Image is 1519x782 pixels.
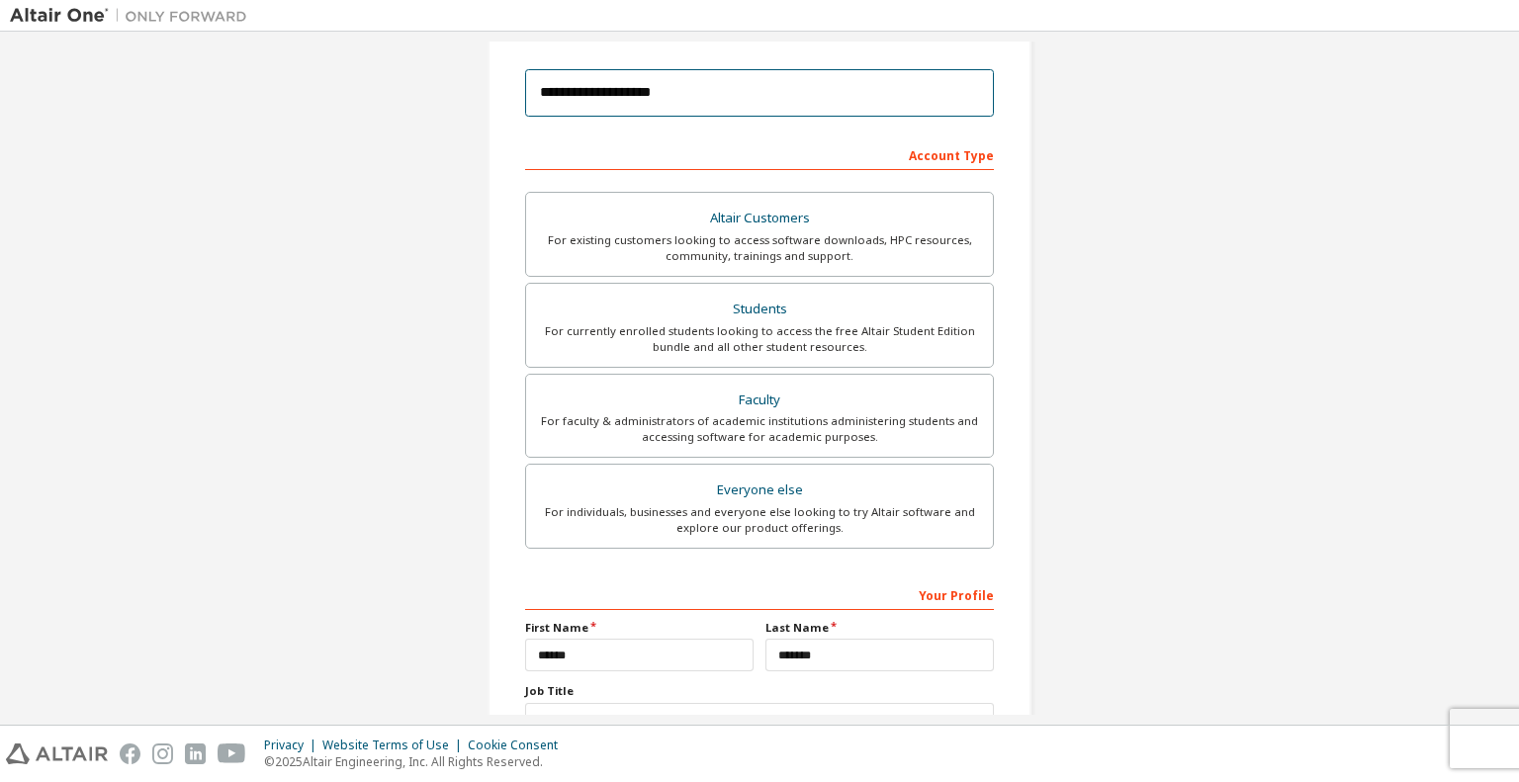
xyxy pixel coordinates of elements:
label: Job Title [525,683,994,699]
div: Altair Customers [538,205,981,232]
div: For individuals, businesses and everyone else looking to try Altair software and explore our prod... [538,504,981,536]
img: altair_logo.svg [6,743,108,764]
div: Cookie Consent [468,738,570,753]
label: Last Name [765,620,994,636]
div: Students [538,296,981,323]
img: facebook.svg [120,743,140,764]
label: First Name [525,620,754,636]
div: Website Terms of Use [322,738,468,753]
img: Altair One [10,6,257,26]
div: Faculty [538,387,981,414]
img: instagram.svg [152,743,173,764]
img: linkedin.svg [185,743,206,764]
div: Privacy [264,738,322,753]
div: Your Profile [525,578,994,610]
div: Account Type [525,138,994,170]
div: For existing customers looking to access software downloads, HPC resources, community, trainings ... [538,232,981,264]
div: Everyone else [538,477,981,504]
img: youtube.svg [218,743,246,764]
div: For currently enrolled students looking to access the free Altair Student Edition bundle and all ... [538,323,981,355]
p: © 2025 Altair Engineering, Inc. All Rights Reserved. [264,753,570,770]
div: For faculty & administrators of academic institutions administering students and accessing softwa... [538,413,981,445]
